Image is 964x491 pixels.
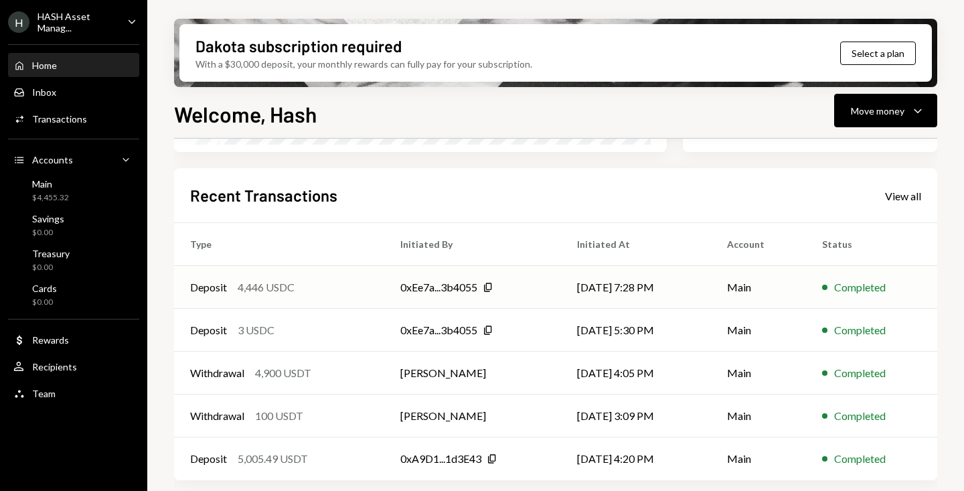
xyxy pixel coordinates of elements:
a: Accounts [8,147,139,171]
div: Treasury [32,248,70,259]
a: Cards$0.00 [8,279,139,311]
div: 5,005.49 USDT [238,451,308,467]
th: Type [174,223,384,266]
th: Status [806,223,937,266]
div: Deposit [190,451,227,467]
div: Move money [851,104,904,118]
td: Main [711,395,807,437]
a: View all [885,188,921,203]
button: Move money [834,94,937,127]
div: 0xEe7a...3b4055 [400,322,477,338]
td: [DATE] 5:30 PM [561,309,710,352]
th: Account [711,223,807,266]
div: Completed [834,322,886,338]
td: Main [711,309,807,352]
a: Transactions [8,107,139,131]
a: Rewards [8,328,139,352]
a: Recipients [8,354,139,378]
div: Deposit [190,279,227,295]
div: Completed [834,279,886,295]
th: Initiated At [561,223,710,266]
button: Select a plan [840,42,916,65]
div: Home [32,60,57,71]
div: $0.00 [32,297,57,308]
div: 100 USDT [255,408,303,424]
div: Accounts [32,154,73,165]
div: Dakota subscription required [195,35,402,57]
div: Recipients [32,361,77,372]
td: [PERSON_NAME] [384,352,561,395]
a: Team [8,381,139,405]
td: [DATE] 3:09 PM [561,395,710,437]
a: Inbox [8,80,139,104]
td: Main [711,437,807,480]
td: [PERSON_NAME] [384,395,561,437]
div: View all [885,190,921,203]
div: Main [32,178,69,190]
div: Team [32,388,56,399]
td: [DATE] 7:28 PM [561,266,710,309]
div: $0.00 [32,262,70,273]
div: 0xEe7a...3b4055 [400,279,477,295]
td: [DATE] 4:20 PM [561,437,710,480]
div: HASH Asset Manag... [37,11,116,33]
div: Completed [834,365,886,381]
a: Savings$0.00 [8,209,139,241]
div: 4,446 USDC [238,279,295,295]
div: H [8,11,29,33]
div: 4,900 USDT [255,365,311,381]
div: With a $30,000 deposit, your monthly rewards can fully pay for your subscription. [195,57,532,71]
h1: Welcome, Hash [174,100,317,127]
td: Main [711,266,807,309]
div: $0.00 [32,227,64,238]
h2: Recent Transactions [190,184,337,206]
a: Main$4,455.32 [8,174,139,206]
a: Home [8,53,139,77]
td: [DATE] 4:05 PM [561,352,710,395]
a: Treasury$0.00 [8,244,139,276]
div: $4,455.32 [32,192,69,204]
div: Rewards [32,334,69,346]
div: Transactions [32,113,87,125]
div: Withdrawal [190,365,244,381]
div: Inbox [32,86,56,98]
div: 3 USDC [238,322,274,338]
div: Completed [834,451,886,467]
div: Withdrawal [190,408,244,424]
td: Main [711,352,807,395]
div: Cards [32,283,57,294]
th: Initiated By [384,223,561,266]
div: Completed [834,408,886,424]
div: 0xA9D1...1d3E43 [400,451,481,467]
div: Deposit [190,322,227,338]
div: Savings [32,213,64,224]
